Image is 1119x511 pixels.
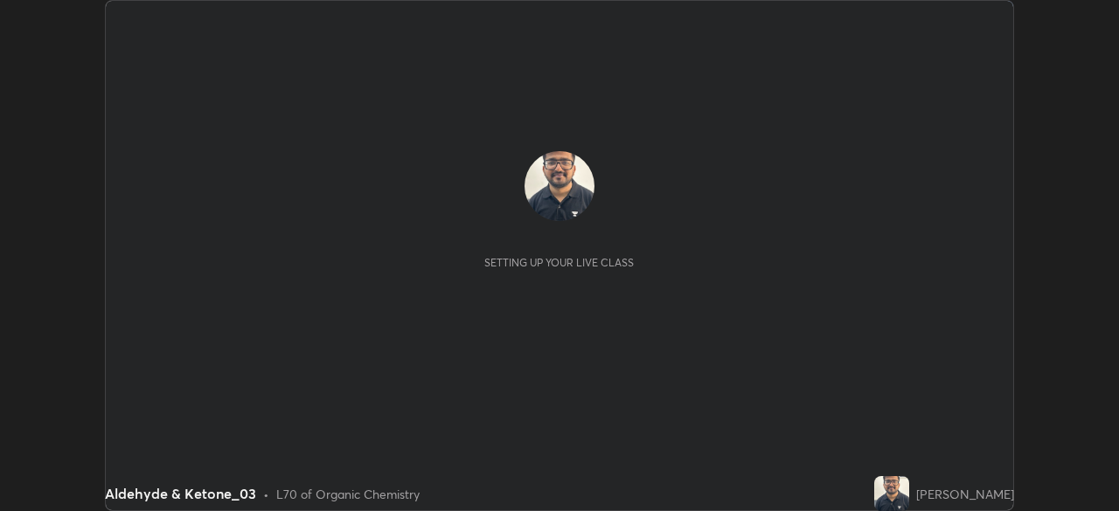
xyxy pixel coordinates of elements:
[525,151,594,221] img: 8aca7005bdf34aeda6799b687e6e9637.jpg
[916,485,1014,503] div: [PERSON_NAME]
[263,485,269,503] div: •
[276,485,420,503] div: L70 of Organic Chemistry
[105,483,256,504] div: Aldehyde & Ketone_03
[874,476,909,511] img: 8aca7005bdf34aeda6799b687e6e9637.jpg
[484,256,634,269] div: Setting up your live class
